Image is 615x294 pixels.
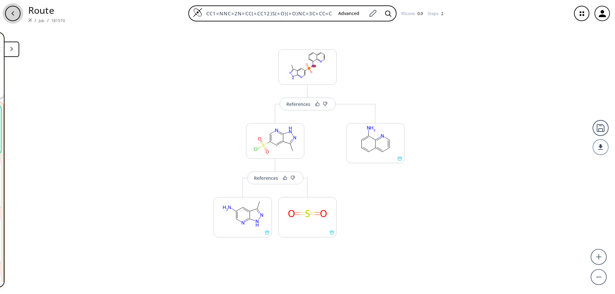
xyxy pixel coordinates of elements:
img: Spaya logo [28,18,32,22]
svg: Cc1n[nH]c2ncc(S(=O)(=O)Nc3cccc4cccnc34)cc12 [279,50,336,82]
a: Job [39,18,44,23]
button: Advanced [333,8,365,20]
button: References [280,98,336,110]
input: Enter SMILES [202,10,333,17]
svg: Cc1n[nH]c2ncc(N)cc12 [214,197,272,230]
svg: Cc1n[nH]c2ncc(S(=O)(=O)Cl)cc12 [246,123,304,156]
div: References [254,176,278,180]
span: 2 [440,11,443,16]
a: 181570 [51,18,65,23]
div: References [286,102,310,106]
p: Route [28,3,65,17]
img: Logo Spaya [193,8,202,17]
svg: Nc1cccc2cccnc12 [347,123,404,156]
div: Steps : [428,12,443,16]
span: 0.9 [416,11,423,16]
div: RScore : [401,12,423,16]
svg: O=S=O [279,197,336,230]
li: / [47,17,49,24]
li: / [35,17,36,24]
button: References [247,171,303,184]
